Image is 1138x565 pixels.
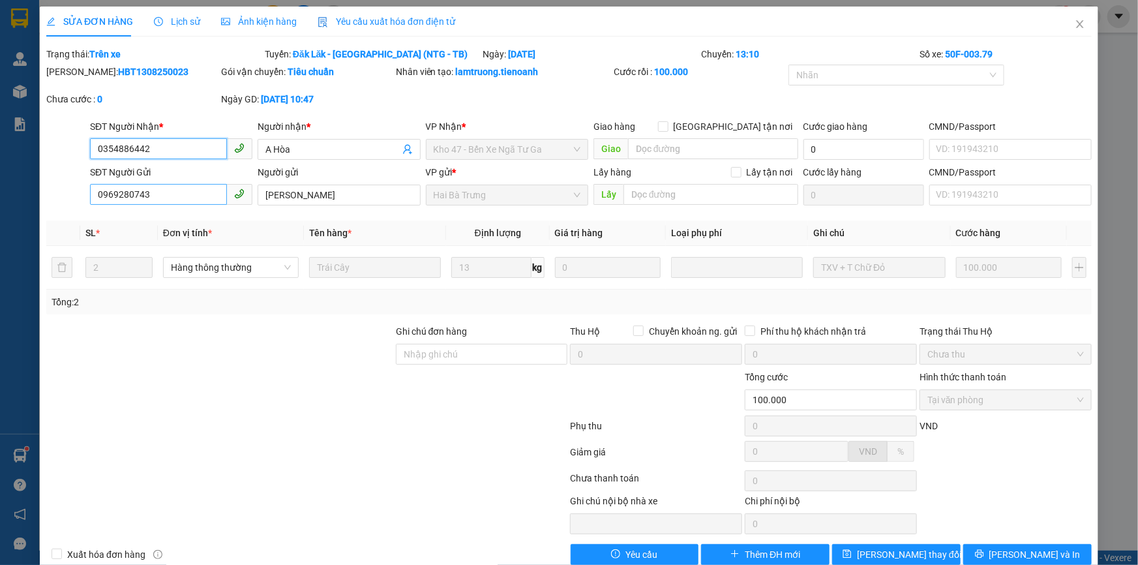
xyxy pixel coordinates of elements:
[701,544,830,565] button: plusThêm ĐH mới
[611,549,620,560] span: exclamation-circle
[628,138,798,159] input: Dọc đường
[975,549,984,560] span: printer
[666,221,808,246] th: Loại phụ phí
[1075,19,1085,29] span: close
[5,8,38,41] img: logo
[956,228,1001,238] span: Cước hàng
[1062,7,1098,43] button: Close
[482,47,700,61] div: Ngày:
[803,167,862,177] label: Cước lấy hàng
[963,544,1092,565] button: printer[PERSON_NAME] và In
[97,94,102,104] b: 0
[625,547,657,562] span: Yêu cầu
[654,67,688,77] b: 100.000
[118,67,188,77] b: HBT1308250023
[929,119,1092,134] div: CMND/Passport
[593,121,635,132] span: Giao hàng
[927,390,1084,410] span: Tại văn phòng
[857,547,961,562] span: [PERSON_NAME] thay đổi
[396,344,568,365] input: Ghi chú đơn hàng
[153,550,162,559] span: info-circle
[989,547,1081,562] span: [PERSON_NAME] và In
[89,49,121,59] b: Trên xe
[571,544,699,565] button: exclamation-circleYêu cầu
[99,74,144,80] span: ĐT: 0935371718
[593,184,623,205] span: Lấy
[234,189,245,199] span: phone
[288,67,334,77] b: Tiêu chuẩn
[918,47,1093,61] div: Số xe:
[614,65,786,79] div: Cước rồi :
[90,165,252,179] div: SĐT Người Gửi
[263,47,482,61] div: Tuyến:
[154,16,200,27] span: Lịch sử
[318,17,328,27] img: icon
[258,119,420,134] div: Người nhận
[87,32,143,42] strong: 1900 633 614
[221,65,393,79] div: Gói vận chuyển:
[434,185,580,205] span: Hai Bà Trưng
[569,445,744,468] div: Giảm giá
[45,47,263,61] div: Trạng thái:
[555,257,661,278] input: 0
[46,17,55,26] span: edit
[221,16,297,27] span: Ảnh kiện hàng
[593,167,631,177] span: Lấy hàng
[808,221,950,246] th: Ghi chú
[221,17,230,26] span: picture
[426,121,462,132] span: VP Nhận
[745,547,800,562] span: Thêm ĐH mới
[623,184,798,205] input: Dọc đường
[859,446,877,457] span: VND
[5,57,97,70] span: ĐC: 660 [GEOGRAPHIC_DATA], [GEOGRAPHIC_DATA]
[221,92,393,106] div: Ngày GD:
[234,143,245,153] span: phone
[730,549,740,560] span: plus
[803,139,924,160] input: Cước giao hàng
[90,119,252,134] div: SĐT Người Nhận
[99,48,166,55] span: VP Nhận: Hai Bà Trưng
[644,324,742,339] span: Chuyển khoản ng. gửi
[475,228,521,238] span: Định lượng
[920,324,1092,339] div: Trạng thái Thu Hộ
[832,544,961,565] button: save[PERSON_NAME] thay đổi
[755,324,871,339] span: Phí thu hộ khách nhận trả
[5,74,52,80] span: ĐT:0789 629 629
[163,228,212,238] span: Đơn vị tính
[99,61,188,67] span: ĐC: [STREET_ADDRESS] BMT
[59,97,137,107] span: GỬI KHÁCH HÀNG
[52,257,72,278] button: delete
[927,344,1084,364] span: Chưa thu
[532,257,545,278] span: kg
[736,49,759,59] b: 13:10
[803,121,868,132] label: Cước giao hàng
[62,547,151,562] span: Xuất hóa đơn hàng
[171,258,291,277] span: Hàng thông thường
[396,65,612,79] div: Nhân viên tạo:
[745,494,917,513] div: Chi phí nội bộ
[52,295,440,309] div: Tổng: 2
[28,85,168,95] span: ----------------------------------------------
[570,494,742,513] div: Ghi chú nội bộ nhà xe
[813,257,945,278] input: Ghi Chú
[593,138,628,159] span: Giao
[318,16,455,27] span: Yêu cầu xuất hóa đơn điện tử
[555,228,603,238] span: Giá trị hàng
[920,372,1006,382] label: Hình thức thanh toán
[5,48,64,55] span: VP Gửi: Bình Dương
[434,140,580,159] span: Kho 47 - Bến Xe Ngã Tư Ga
[154,17,163,26] span: clock-circle
[803,185,924,206] input: Cước lấy hàng
[426,165,588,179] div: VP gửi
[569,419,744,442] div: Phụ thu
[46,92,218,106] div: Chưa cước :
[929,165,1092,179] div: CMND/Passport
[956,257,1062,278] input: 0
[309,228,352,238] span: Tên hàng
[402,144,413,155] span: user-add
[46,16,133,27] span: SỬA ĐƠN HÀNG
[1072,257,1086,278] button: plus
[309,257,441,278] input: VD: Bàn, Ghế
[258,165,420,179] div: Người gửi
[745,372,788,382] span: Tổng cước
